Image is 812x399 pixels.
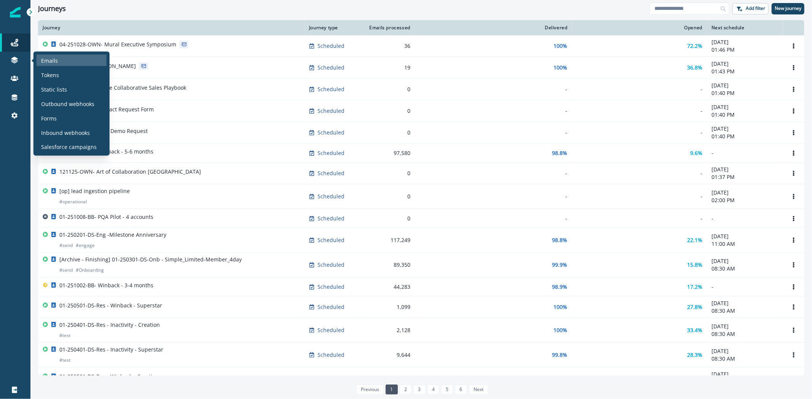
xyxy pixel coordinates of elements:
a: 02-25-GUIDE-[PERSON_NAME]Scheduled19100%36.8%[DATE]01:43 PMOptions [38,57,804,79]
p: [DATE] [711,103,778,111]
a: Page 3 [413,385,425,394]
p: Scheduled [317,215,345,222]
p: 98.8% [552,149,568,157]
button: Options [788,127,800,138]
p: 100% [554,42,568,50]
p: # send [59,242,73,249]
p: 08:30 AM [711,355,778,363]
p: [DATE] [711,82,778,89]
p: 26.4% [687,374,702,382]
a: [op] lead ingestion pipeline#operationalScheduled0--[DATE]02:00 PMOptions [38,184,804,209]
p: Scheduled [317,193,345,200]
p: 01:40 PM [711,111,778,119]
p: # send [59,266,73,274]
p: 08:30 AM [711,307,778,315]
div: - [420,85,568,93]
a: Forms [37,112,107,124]
div: - [420,107,568,115]
div: - [577,169,702,177]
div: Delivered [420,25,568,31]
p: 01:37 PM [711,173,778,181]
a: Emails [37,55,107,66]
p: 99.8% [552,351,568,359]
ul: Pagination [354,385,488,394]
button: Options [788,213,800,224]
a: Page 4 [428,385,439,394]
p: # test [59,356,70,364]
p: 27.8% [687,303,702,311]
p: 11:00 AM [711,240,778,248]
a: 04-251028-OWN- Mural Executive SymposiumScheduled36100%72.2%[DATE]01:46 PMOptions [38,35,804,57]
button: Options [788,325,800,336]
a: Tokens [37,69,107,81]
a: 01-251002-BB- Winback - 5-6 monthsScheduled97,58098.8%9.6%-Options [38,144,804,163]
a: [Archive - Finishing] 01-250301-DS-Onb - Simple_Limited-Member_4day#send#OnboardingScheduled89,35... [38,253,804,277]
p: 01-251008-BB- PQA Pilot - 4 accounts [59,213,153,221]
p: # Onboarding [76,266,104,274]
p: [DATE] [711,166,778,173]
p: 01-250401-DS-Res - Inactivity - Superstar [59,346,163,353]
p: Scheduled [317,261,345,269]
p: 33.4% [687,326,702,334]
p: 98.8% [552,236,568,244]
a: 01-250401-DS-Res - Inactivity - Creation#testScheduled2,128100%33.4%[DATE]08:30 AMOptions [38,318,804,343]
p: Scheduled [317,303,345,311]
p: 01:40 PM [711,133,778,140]
button: Options [788,372,800,384]
p: 98.9% [552,283,568,291]
p: [op] lead ingestion pipeline [59,187,130,195]
div: 0 [366,85,410,93]
div: - [420,215,568,222]
div: - [577,193,702,200]
a: Page 5 [441,385,453,394]
div: - [577,215,702,222]
div: - [577,107,702,115]
div: 0 [366,215,410,222]
a: Next page [469,385,488,394]
button: Options [788,40,800,52]
p: # test [59,332,70,339]
a: 01-250201-DS-Eng -Milestone Anniversary#send#engageScheduled117,24998.8%22.1%[DATE]11:00 AMOptions [38,228,804,253]
p: New journey [775,6,801,11]
button: Options [788,349,800,361]
div: 143 [366,374,410,382]
p: 01-250201-DS-Eng -Milestone Anniversary [59,231,166,239]
p: # operational [59,198,87,206]
p: Scheduled [317,374,345,382]
p: 03-250924-OWN-The Collaborative Sales Playbook [59,84,186,92]
a: 01-251008-BB- PQA Pilot - 4 accountsScheduled0---Options [38,209,804,228]
p: Inbound webhooks [41,128,90,136]
p: - [711,215,778,222]
img: Inflection [10,7,21,17]
div: 36 [366,42,410,50]
p: 04-251028-OWN- Mural Executive Symposium [59,41,176,48]
p: 100% [554,374,568,382]
button: Options [788,62,800,73]
p: 100% [554,303,568,311]
p: [DATE] [711,257,778,265]
p: [DATE] [711,38,778,46]
p: - [711,149,778,157]
p: Scheduled [317,326,345,334]
p: Scheduled [317,107,345,115]
a: Page 6 [455,385,467,394]
div: - [577,129,702,136]
p: Scheduled [317,169,345,177]
div: 9,644 [366,351,410,359]
p: 08:30 AM [711,330,778,338]
p: 22.1% [687,236,702,244]
div: 89,350 [366,261,410,269]
p: 9.6% [690,149,702,157]
p: 08:30 AM [711,265,778,272]
a: Inbound webhooks [37,127,107,138]
button: New journey [772,3,804,14]
p: Outbound webhooks [41,100,94,108]
p: Add filter [746,6,765,11]
p: # engage [76,242,95,249]
div: 44,283 [366,283,410,291]
p: 01-250401-DS-Res - Inactivity - Creation [59,321,160,329]
button: Options [788,84,800,95]
a: Page 1 is your current page [386,385,397,394]
button: Options [788,191,800,202]
p: Scheduled [317,283,345,291]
